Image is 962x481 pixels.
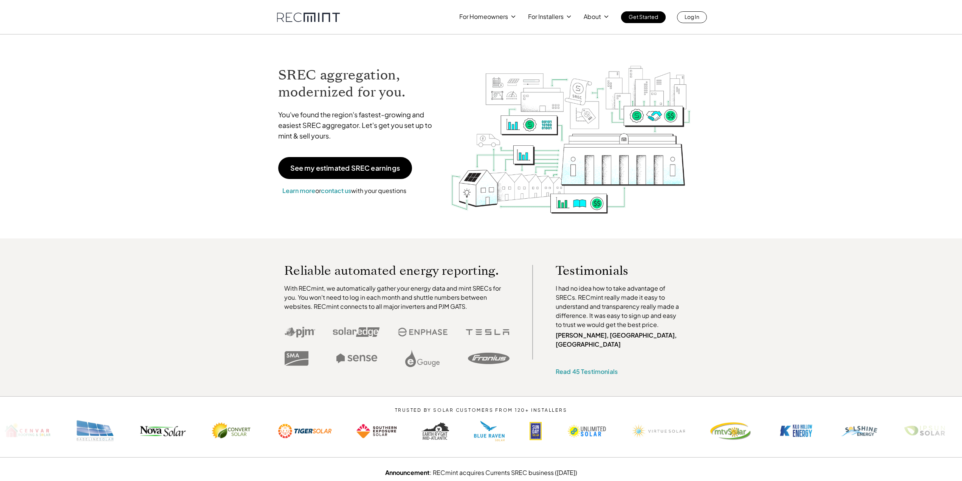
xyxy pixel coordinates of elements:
[556,265,668,276] p: Testimonials
[278,67,439,101] h1: SREC aggregation, modernized for you.
[372,408,590,413] p: TRUSTED BY SOLAR CUSTOMERS FROM 120+ INSTALLERS
[278,186,411,196] p: or with your questions
[385,469,577,476] a: Announcement: RECmint acquires Currents SREC business ([DATE])
[528,11,564,22] p: For Installers
[284,265,510,276] p: Reliable automated energy reporting.
[278,109,439,141] p: You've found the region's fastest-growing and easiest SREC aggregator. Let's get you set up to mi...
[284,284,510,311] p: With RECmint, we automatically gather your energy data and mint SRECs for you. You won't need to ...
[685,11,699,22] p: Log In
[450,46,691,216] img: RECmint value cycle
[321,187,351,195] a: contact us
[677,11,707,23] a: Log In
[556,331,683,349] p: [PERSON_NAME], [GEOGRAPHIC_DATA], [GEOGRAPHIC_DATA]
[556,367,618,375] a: Read 45 Testimonials
[556,284,683,329] p: I had no idea how to take advantage of SRECs. RECmint really made it easy to understand and trans...
[584,11,601,22] p: About
[290,165,400,171] p: See my estimated SREC earnings
[621,11,666,23] a: Get Started
[278,157,412,179] a: See my estimated SREC earnings
[282,187,315,195] a: Learn more
[459,11,508,22] p: For Homeowners
[385,469,430,476] strong: Announcement
[629,11,658,22] p: Get Started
